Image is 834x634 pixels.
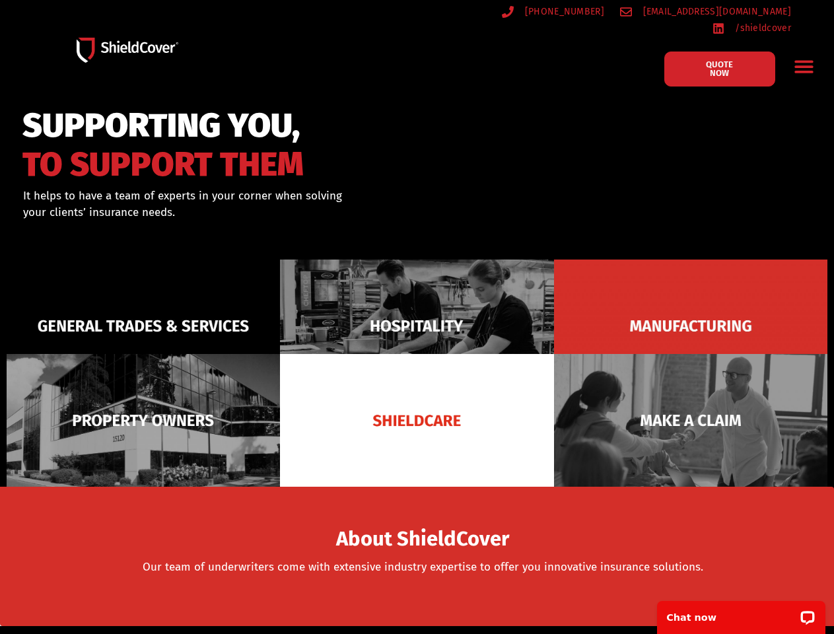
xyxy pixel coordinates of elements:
img: Shield-Cover-Underwriting-Australia-logo-full [77,38,178,63]
iframe: LiveChat chat widget [648,592,834,634]
a: About ShieldCover [336,535,509,548]
a: [PHONE_NUMBER] [502,3,604,20]
a: Our team of underwriters come with extensive industry expertise to offer you innovative insurance... [143,560,703,574]
a: QUOTE NOW [664,52,775,87]
a: /shieldcover [712,20,791,36]
div: It helps to have a team of experts in your corner when solving [23,188,469,221]
span: About ShieldCover [336,531,509,547]
span: SUPPORTING YOU, [22,112,304,139]
span: /shieldcover [732,20,791,36]
p: your clients’ insurance needs. [23,204,469,221]
span: [PHONE_NUMBER] [522,3,604,20]
a: [EMAIL_ADDRESS][DOMAIN_NAME] [620,3,791,20]
span: [EMAIL_ADDRESS][DOMAIN_NAME] [640,3,791,20]
div: Menu Toggle [788,51,819,82]
span: QUOTE NOW [696,60,744,77]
